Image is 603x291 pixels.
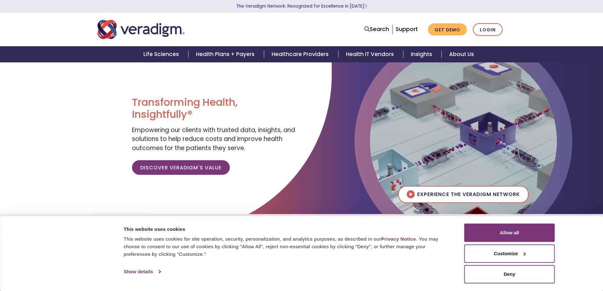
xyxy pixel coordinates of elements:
a: About Us [442,46,481,62]
a: Show details [124,267,160,276]
a: Insights [403,46,442,62]
a: Support [396,25,418,33]
h1: Transforming Health, Insightfully® [132,96,297,121]
span: Empowering our clients with trusted data, insights, and solutions to help reduce costs and improv... [132,126,295,152]
a: Get Demo [428,23,467,36]
a: Health Plans + Payers [188,46,264,62]
span: Learn More [364,3,367,9]
button: Allow all [464,224,555,242]
a: Discover Veradigm's Value [132,160,230,175]
a: Healthcare Providers [264,46,338,62]
button: Customize [464,244,555,263]
div: This website uses cookies [124,225,450,233]
div: This website uses cookies for site operation, security, personalization, and analytics purposes, ... [124,235,450,258]
img: Veradigm logo [97,19,185,40]
a: Privacy Notice [381,236,416,242]
button: Deny [464,265,555,283]
a: Health IT Vendors [338,46,403,62]
a: The Veradigm Network: Recognized for Excellence in [DATE]Learn More [236,3,367,9]
a: Life Sciences [136,46,188,62]
a: Login [473,23,503,36]
a: Search [364,25,389,34]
